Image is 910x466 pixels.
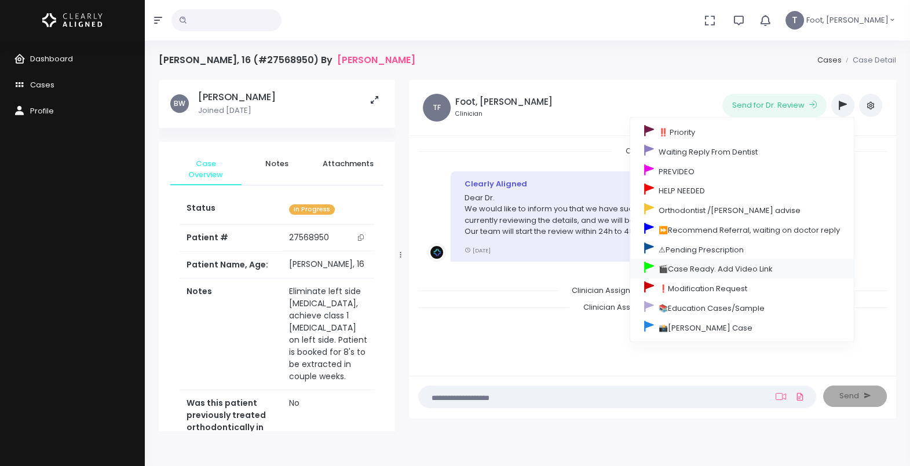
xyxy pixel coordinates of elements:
[630,278,854,298] a: ❗Modification Request
[817,54,841,65] a: Cases
[282,278,376,390] td: Eliminate left side [MEDICAL_DATA], achieve class 1 [MEDICAL_DATA] on left side. Patient is booke...
[282,251,376,278] td: [PERSON_NAME], 16
[841,54,896,66] li: Case Detail
[630,239,854,259] a: ⚠Pending Prescription
[630,219,854,239] a: ⏩Recommend Referral, waiting on doctor reply
[251,158,304,170] span: Notes
[30,105,54,116] span: Profile
[630,181,854,200] a: HELP NEEDED
[465,192,796,237] p: Dear Dr. We would like to inform you that we have successfully received your case. Our team is cu...
[423,94,451,122] span: TF
[180,251,282,278] th: Patient Name, Age:
[180,278,282,390] th: Notes
[322,158,375,170] span: Attachments
[630,259,854,278] a: 🎬Case Ready. Add Video Link
[30,53,73,64] span: Dashboard
[180,158,232,181] span: Case Overview
[282,390,376,453] td: No
[806,14,889,26] span: Foot, [PERSON_NAME]
[455,97,553,107] h5: Foot, [PERSON_NAME]
[793,386,807,407] a: Add Files
[465,178,796,190] div: Clearly Aligned
[337,54,415,65] a: [PERSON_NAME]
[569,298,736,316] span: Clinician Assigned:
[30,79,54,90] span: Cases
[289,204,335,215] span: In Progress
[159,80,395,431] div: scrollable content
[722,94,827,117] button: Send for Dr. Review
[455,109,553,119] small: Clinician
[773,392,788,401] a: Add Loom Video
[282,225,376,251] td: 27568950
[630,298,854,317] a: 📚Education Cases/Sample
[612,142,693,160] span: Case Created
[159,54,415,65] h4: [PERSON_NAME], 16 (#27568950) By
[42,8,103,32] img: Logo Horizontal
[465,247,491,254] small: [DATE]
[785,11,804,30] span: T
[630,161,854,181] a: PREVIDEO
[630,141,854,161] a: Waiting Reply From Dentist
[170,94,189,113] span: BW
[180,225,282,252] th: Patient #
[180,195,282,225] th: Status
[198,91,276,103] h5: [PERSON_NAME]
[630,122,854,142] a: ‼️ Priority
[418,145,887,365] div: scrollable content
[558,281,748,299] span: Clinician Assigned:
[630,200,854,220] a: Orthodontist /[PERSON_NAME] advise
[180,390,282,453] th: Was this patient previously treated orthodontically in the past?
[630,317,854,337] a: 📸[PERSON_NAME] Case
[198,105,276,116] p: Joined [DATE]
